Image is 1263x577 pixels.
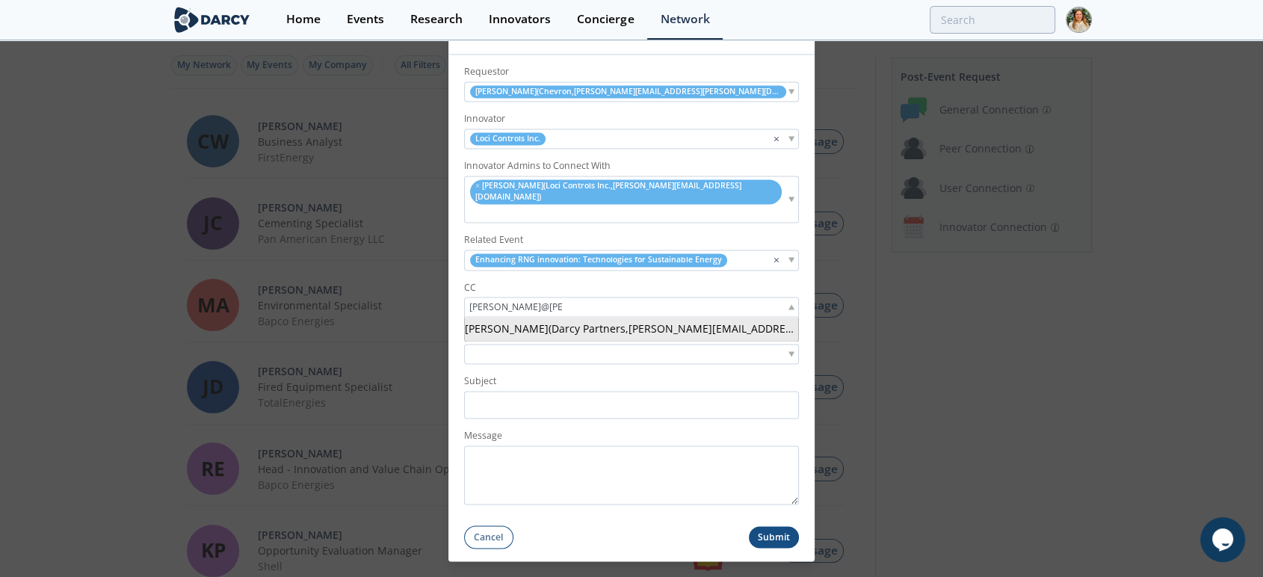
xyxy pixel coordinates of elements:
span: remove element [475,180,480,191]
input: Advanced Search [930,6,1055,34]
label: Requestor [464,65,799,78]
div: Loci Controls Inc. × [464,129,799,149]
iframe: chat widget [1200,517,1248,562]
span: nicole@locicontrols.com [475,180,741,202]
span: × [773,131,779,147]
div: Innovators [489,13,551,25]
label: Related Event [464,234,799,247]
span: ryan.owen@chevron.com [475,86,781,97]
label: Subject [464,374,799,388]
div: Enhancing RNG innovation: Technologies for Sustainable Energy × [464,250,799,271]
span: × [773,253,779,269]
span: michael@darcypartners.com [465,321,890,336]
span: Loci Controls Inc. [470,132,546,145]
span: Enhancing RNG innovation: Technologies for Sustainable Energy [470,254,727,267]
div: Events [347,13,384,25]
button: Cancel [464,525,513,549]
div: Network [660,13,709,25]
label: CC [464,281,799,294]
div: remove element [PERSON_NAME](Loci Controls Inc.,[PERSON_NAME][EMAIL_ADDRESS][DOMAIN_NAME]) [464,176,799,223]
button: Submit [749,526,800,548]
div: Concierge [577,13,634,25]
div: Research [410,13,463,25]
label: Message [464,429,799,442]
img: logo-wide.svg [171,7,253,33]
img: Profile [1066,7,1092,33]
label: Innovator [464,113,799,126]
div: Home [286,13,321,25]
label: Innovator Admins to Connect With [464,160,799,173]
div: [PERSON_NAME](Chevron,[PERSON_NAME][EMAIL_ADDRESS][PERSON_NAME][DOMAIN_NAME]) [464,81,799,102]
